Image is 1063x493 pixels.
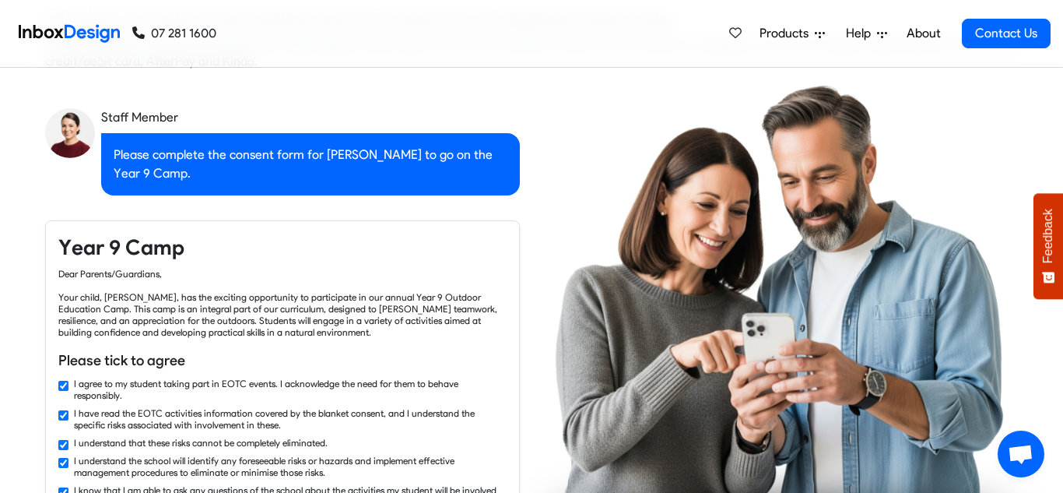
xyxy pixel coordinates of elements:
[45,108,95,158] img: staff_avatar.png
[998,431,1044,477] a: Open chat
[101,133,520,195] div: Please complete the consent form for [PERSON_NAME] to go on the Year 9 Camp.
[74,437,328,449] label: I understand that these risks cannot be completely eliminated.
[840,18,893,49] a: Help
[58,268,507,338] div: Dear Parents/Guardians, Your child, [PERSON_NAME], has the exciting opportunity to participate in...
[962,19,1051,48] a: Contact Us
[1041,209,1055,263] span: Feedback
[58,350,507,371] h6: Please tick to agree
[753,18,831,49] a: Products
[1033,193,1063,299] button: Feedback - Show survey
[760,24,815,43] span: Products
[74,455,507,478] label: I understand the school will identify any foreseeable risks or hazards and implement effective ma...
[101,108,520,127] div: Staff Member
[58,234,507,262] h4: Year 9 Camp
[74,378,507,401] label: I agree to my student taking part in EOTC events. I acknowledge the need for them to behave respo...
[902,18,945,49] a: About
[74,407,507,431] label: I have read the EOTC activities information covered by the blanket consent, and I understand the ...
[132,24,216,43] a: 07 281 1600
[846,24,877,43] span: Help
